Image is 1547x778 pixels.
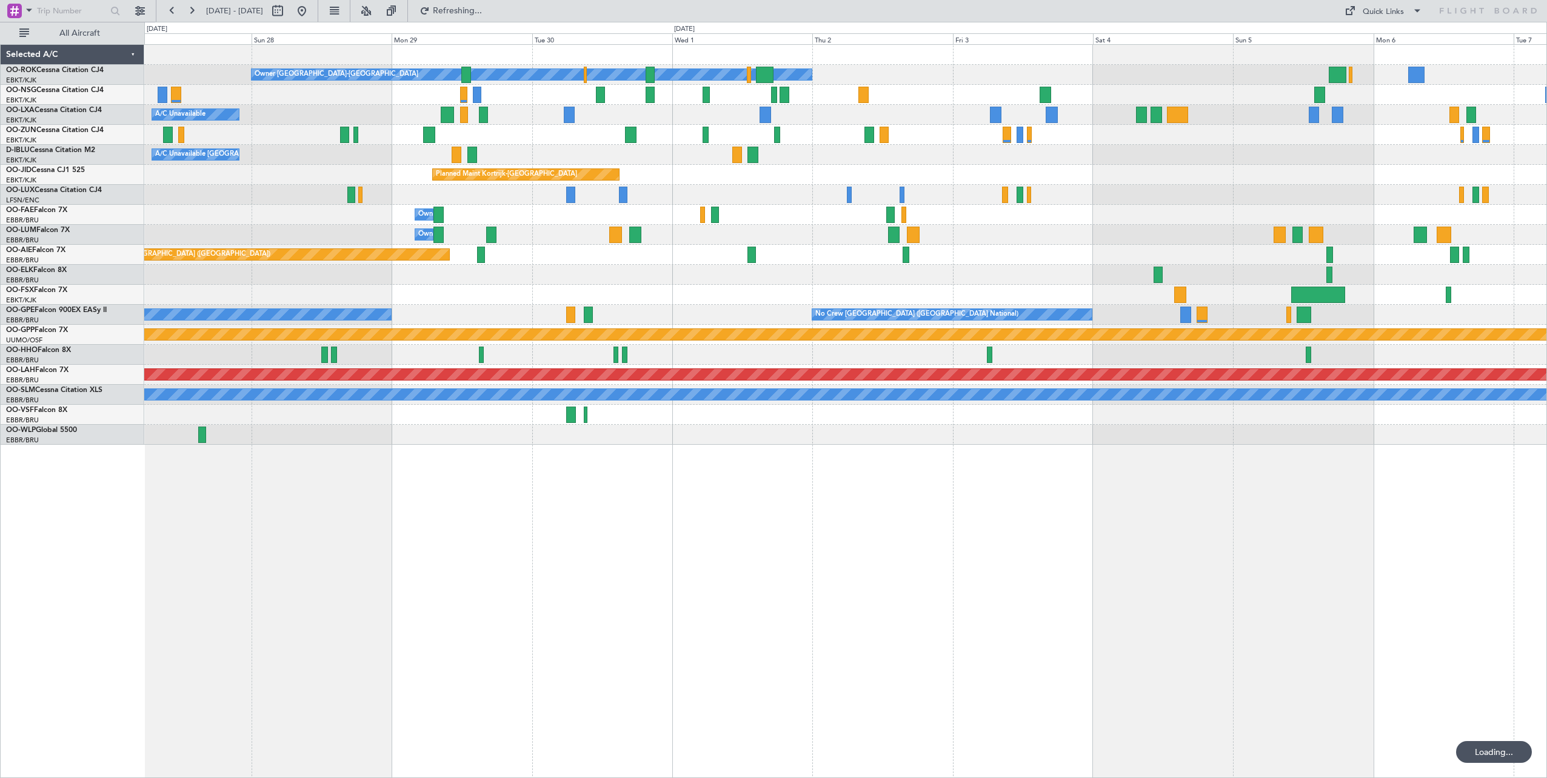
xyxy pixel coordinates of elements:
div: Thu 2 [812,33,952,44]
div: Owner Melsbroek Air Base [418,205,501,224]
div: Mon 6 [1374,33,1514,44]
input: Trip Number [37,2,107,20]
a: EBKT/KJK [6,76,36,85]
a: EBBR/BRU [6,256,39,265]
a: OO-AIEFalcon 7X [6,247,65,254]
a: OO-LUMFalcon 7X [6,227,70,234]
div: No Crew [GEOGRAPHIC_DATA] ([GEOGRAPHIC_DATA] National) [815,305,1018,324]
div: Owner [GEOGRAPHIC_DATA]-[GEOGRAPHIC_DATA] [255,65,418,84]
span: OO-GPE [6,307,35,314]
a: EBKT/KJK [6,296,36,305]
div: A/C Unavailable [GEOGRAPHIC_DATA]-[GEOGRAPHIC_DATA] [155,145,349,164]
div: A/C Unavailable [155,105,205,124]
a: EBBR/BRU [6,396,39,405]
span: OO-AIE [6,247,32,254]
a: OO-GPPFalcon 7X [6,327,68,334]
a: OO-LAHFalcon 7X [6,367,68,374]
span: OO-FAE [6,207,34,214]
div: Fri 3 [953,33,1093,44]
span: OO-LUM [6,227,36,234]
span: OO-NSG [6,87,36,94]
span: D-IBLU [6,147,30,154]
span: OO-GPP [6,327,35,334]
div: [DATE] [147,24,167,35]
div: Planned Maint [GEOGRAPHIC_DATA] ([GEOGRAPHIC_DATA]) [79,245,270,264]
a: OO-ROKCessna Citation CJ4 [6,67,104,74]
div: Sun 5 [1233,33,1373,44]
a: EBBR/BRU [6,436,39,445]
div: Sun 28 [252,33,392,44]
a: OO-ZUNCessna Citation CJ4 [6,127,104,134]
a: EBBR/BRU [6,216,39,225]
button: All Aircraft [13,24,132,43]
div: Sat 4 [1093,33,1233,44]
a: OO-SLMCessna Citation XLS [6,387,102,394]
span: All Aircraft [32,29,128,38]
a: D-IBLUCessna Citation M2 [6,147,95,154]
a: LFSN/ENC [6,196,39,205]
div: Wed 1 [672,33,812,44]
a: EBBR/BRU [6,316,39,325]
span: Refreshing... [432,7,483,15]
a: OO-ELKFalcon 8X [6,267,67,274]
a: EBKT/KJK [6,136,36,145]
a: EBBR/BRU [6,416,39,425]
div: Quick Links [1363,6,1404,18]
div: Loading... [1456,741,1532,763]
a: OO-FAEFalcon 7X [6,207,67,214]
div: Owner Melsbroek Air Base [418,225,501,244]
a: OO-GPEFalcon 900EX EASy II [6,307,107,314]
span: OO-FSX [6,287,34,294]
a: OO-VSFFalcon 8X [6,407,67,414]
span: OO-ELK [6,267,33,274]
span: OO-JID [6,167,32,174]
a: EBKT/KJK [6,176,36,185]
span: OO-WLP [6,427,36,434]
a: EBKT/KJK [6,116,36,125]
span: [DATE] - [DATE] [206,5,263,16]
span: OO-LXA [6,107,35,114]
a: OO-NSGCessna Citation CJ4 [6,87,104,94]
button: Quick Links [1338,1,1428,21]
a: EBBR/BRU [6,236,39,245]
a: EBBR/BRU [6,356,39,365]
a: OO-WLPGlobal 5500 [6,427,77,434]
a: OO-JIDCessna CJ1 525 [6,167,85,174]
a: EBBR/BRU [6,376,39,385]
a: OO-LUXCessna Citation CJ4 [6,187,102,194]
div: Planned Maint Kortrijk-[GEOGRAPHIC_DATA] [436,165,577,184]
span: OO-ROK [6,67,36,74]
a: EBKT/KJK [6,156,36,165]
a: EBKT/KJK [6,96,36,105]
a: OO-FSXFalcon 7X [6,287,67,294]
span: OO-LAH [6,367,35,374]
div: Mon 29 [392,33,532,44]
span: OO-SLM [6,387,35,394]
span: OO-HHO [6,347,38,354]
span: OO-VSF [6,407,34,414]
span: OO-ZUN [6,127,36,134]
div: Tue 30 [532,33,672,44]
button: Refreshing... [414,1,487,21]
div: Sat 27 [112,33,252,44]
div: [DATE] [674,24,695,35]
a: EBBR/BRU [6,276,39,285]
a: UUMO/OSF [6,336,42,345]
a: OO-LXACessna Citation CJ4 [6,107,102,114]
span: OO-LUX [6,187,35,194]
a: OO-HHOFalcon 8X [6,347,71,354]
